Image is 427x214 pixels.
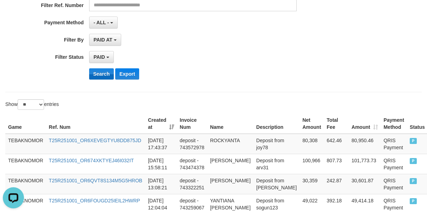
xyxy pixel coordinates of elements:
td: 392.18 [324,194,348,214]
button: PAID [89,51,114,63]
th: Description [253,114,299,134]
td: 807.73 [324,154,348,174]
td: QRIS Payment [381,154,407,174]
td: 30,359 [299,174,324,194]
td: TEBAKNOMOR [5,154,46,174]
td: deposit - 743259067 [177,194,207,214]
td: [DATE] 12:04:04 [145,194,177,214]
th: Created at: activate to sort column ascending [145,114,177,134]
td: deposit - 743474378 [177,154,207,174]
td: Deposit from arv31 [253,154,299,174]
td: 30,601.87 [349,174,381,194]
td: [DATE] 13:08:21 [145,174,177,194]
td: QRIS Payment [381,134,407,154]
td: YANTIANA [PERSON_NAME] [207,194,253,214]
td: 100,966 [299,154,324,174]
td: TEBAKNOMOR [5,174,46,194]
button: - ALL - [89,17,118,29]
td: deposit - 743322251 [177,174,207,194]
label: Show entries [5,99,59,110]
td: [PERSON_NAME] [207,174,253,194]
th: Ref. Num [46,114,145,134]
td: [PERSON_NAME] [207,154,253,174]
td: deposit - 743572978 [177,134,207,154]
td: 49,022 [299,194,324,214]
td: [DATE] 15:58:11 [145,154,177,174]
button: Search [89,68,114,80]
a: T25R251001_OR6FOUGD25IEIL2HWRP [49,198,140,203]
span: PAID [410,158,417,164]
td: Deposit from [PERSON_NAME] [253,174,299,194]
span: PAID [410,138,417,144]
th: Name [207,114,253,134]
td: [DATE] 17:43:37 [145,134,177,154]
span: PAID [410,178,417,184]
td: Deposit from sogun123 [253,194,299,214]
td: 242.87 [324,174,348,194]
span: PAID [94,54,105,60]
td: QRIS Payment [381,174,407,194]
span: - ALL - [94,20,109,25]
th: Total Fee [324,114,348,134]
button: Open LiveChat chat widget [3,3,24,24]
td: 642.46 [324,134,348,154]
span: PAID [410,198,417,204]
th: Amount: activate to sort column ascending [349,114,381,134]
td: ROCKYANTA [207,134,253,154]
a: T25R251001_OR6XEVEGTYU8DD875JD [49,138,141,143]
a: T25R251001_OR6QVT8S134M5G5HROB [49,178,142,183]
td: 49,414.18 [349,194,381,214]
td: 80,308 [299,134,324,154]
th: Payment Method [381,114,407,134]
span: PAID AT [94,37,112,43]
th: Net Amount [299,114,324,134]
td: 101,773.73 [349,154,381,174]
td: QRIS Payment [381,194,407,214]
td: Deposit from joy78 [253,134,299,154]
button: PAID AT [89,34,121,46]
th: Game [5,114,46,134]
th: Invoice Num [177,114,207,134]
td: 80,950.46 [349,134,381,154]
button: Export [115,68,139,80]
td: TEBAKNOMOR [5,134,46,154]
select: Showentries [18,99,44,110]
a: T25R251001_OR674XKTYEJ46I032IT [49,158,134,163]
